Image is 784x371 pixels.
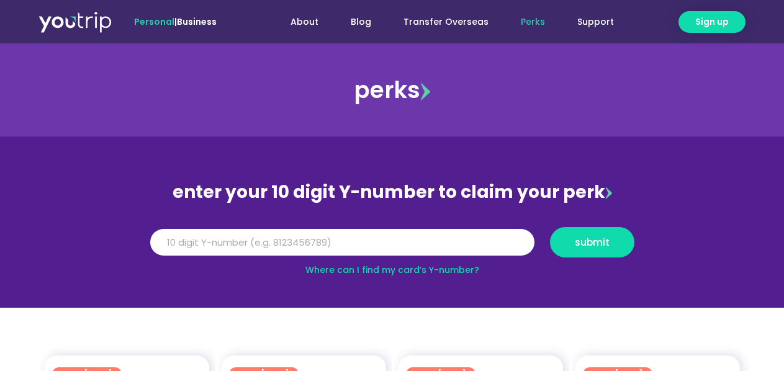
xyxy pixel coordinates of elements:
button: submit [550,227,634,257]
span: | [134,16,217,28]
span: Personal [134,16,174,28]
a: Blog [335,11,387,34]
a: Support [561,11,630,34]
div: enter your 10 digit Y-number to claim your perk [144,176,641,208]
a: Business [177,16,217,28]
a: Transfer Overseas [387,11,505,34]
input: 10 digit Y-number (e.g. 8123456789) [150,229,534,256]
a: Sign up [678,11,746,33]
nav: Menu [250,11,630,34]
a: About [274,11,335,34]
span: submit [575,238,610,247]
a: Where can I find my card’s Y-number? [305,264,479,276]
a: Perks [505,11,561,34]
span: Sign up [695,16,729,29]
form: Y Number [150,227,634,267]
